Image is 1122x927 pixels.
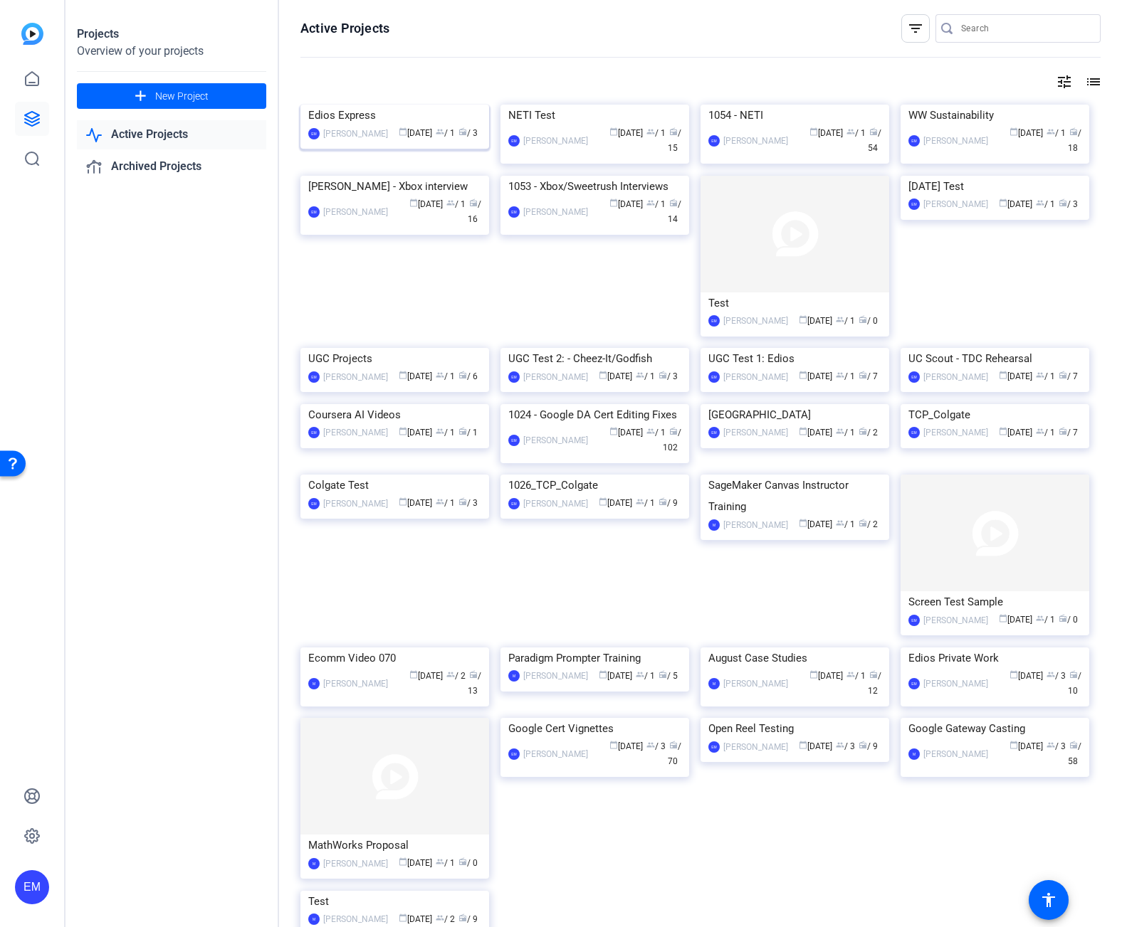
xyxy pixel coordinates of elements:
span: radio [1059,198,1067,207]
div: [PERSON_NAME] [323,425,388,440]
div: EM [508,498,520,509]
span: group [846,127,855,136]
span: radio [869,127,878,136]
div: Open Reel Testing [708,718,881,739]
div: EM [708,427,720,438]
span: New Project [155,89,209,104]
div: 1024 - Google DA Cert Editing Fixes [508,404,681,425]
div: Paradigm Prompter Training [508,647,681,669]
span: [DATE] [609,128,643,138]
span: / 1 [436,428,455,438]
span: radio [1059,427,1067,435]
div: [PERSON_NAME] [523,669,588,683]
span: [DATE] [599,498,632,508]
span: / 70 [668,741,681,766]
span: radio [458,913,467,922]
span: radio [859,315,867,324]
span: [DATE] [799,519,832,529]
span: [DATE] [799,741,832,751]
span: radio [458,427,467,435]
div: Ecomm Video 070 [308,647,481,669]
span: / 1 [436,858,455,868]
span: group [636,497,644,506]
span: / 58 [1068,741,1081,766]
span: group [1047,670,1055,679]
span: radio [469,198,478,207]
div: EM [308,128,320,139]
span: / 2 [859,428,878,438]
span: radio [859,519,867,527]
span: radio [669,127,678,136]
span: group [446,198,455,207]
div: [PERSON_NAME] [323,127,388,141]
span: / 1 [1036,371,1055,381]
mat-icon: tune [1056,73,1073,90]
div: EM [908,615,920,626]
span: radio [669,741,678,749]
div: UGC Test 1: Edios [708,348,881,369]
div: [PERSON_NAME] [523,747,588,761]
span: radio [458,371,467,379]
span: / 1 [1036,428,1055,438]
span: / 1 [1047,128,1066,138]
span: / 10 [1068,671,1081,696]
span: radio [1069,741,1078,749]
div: SageMaker Canvas Instructor Training [708,475,881,517]
span: calendar_today [399,427,407,435]
div: EM [908,371,920,383]
span: [DATE] [609,428,643,438]
span: radio [859,427,867,435]
span: [DATE] [999,199,1032,209]
span: group [1036,614,1044,623]
span: group [646,127,655,136]
button: New Project [77,83,266,109]
div: M [308,858,320,869]
span: group [436,497,444,506]
span: radio [659,371,667,379]
span: / 3 [1059,199,1078,209]
span: [DATE] [799,428,832,438]
div: Screen Test Sample [908,591,1081,613]
div: EM [508,135,520,147]
span: calendar_today [609,427,618,435]
span: / 12 [868,671,881,696]
span: radio [1069,670,1078,679]
span: radio [458,497,467,506]
div: [PERSON_NAME] [323,370,388,384]
span: radio [669,427,678,435]
span: / 9 [859,741,878,751]
span: / 1 [836,428,855,438]
div: EM [708,135,720,147]
div: M [708,678,720,689]
div: EM [308,206,320,218]
div: 1026_TCP_Colgate [508,475,681,496]
div: [PERSON_NAME] [323,497,388,511]
span: calendar_today [809,670,818,679]
div: [PERSON_NAME] [723,314,788,328]
h1: Active Projects [300,20,389,37]
mat-icon: accessibility [1040,891,1057,909]
span: group [836,315,844,324]
span: / 7 [859,371,878,381]
span: calendar_today [809,127,818,136]
span: / 102 [663,428,681,452]
span: calendar_today [599,670,607,679]
span: / 1 [636,671,655,681]
div: EM [308,498,320,509]
span: / 1 [436,498,455,508]
span: [DATE] [1010,741,1043,751]
div: UGC Test 2: - Cheez-It/Godfish [508,348,681,369]
mat-icon: filter_list [907,20,924,37]
div: [PERSON_NAME] [723,677,788,691]
span: / 1 [1036,615,1055,625]
span: group [1036,427,1044,435]
span: / 2 [436,914,455,924]
div: Edios Express [308,105,481,126]
span: group [836,427,844,435]
span: calendar_today [599,371,607,379]
span: [DATE] [399,498,432,508]
span: group [836,741,844,749]
div: Overview of your projects [77,43,266,60]
span: calendar_today [799,519,807,527]
span: / 3 [1047,671,1066,681]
